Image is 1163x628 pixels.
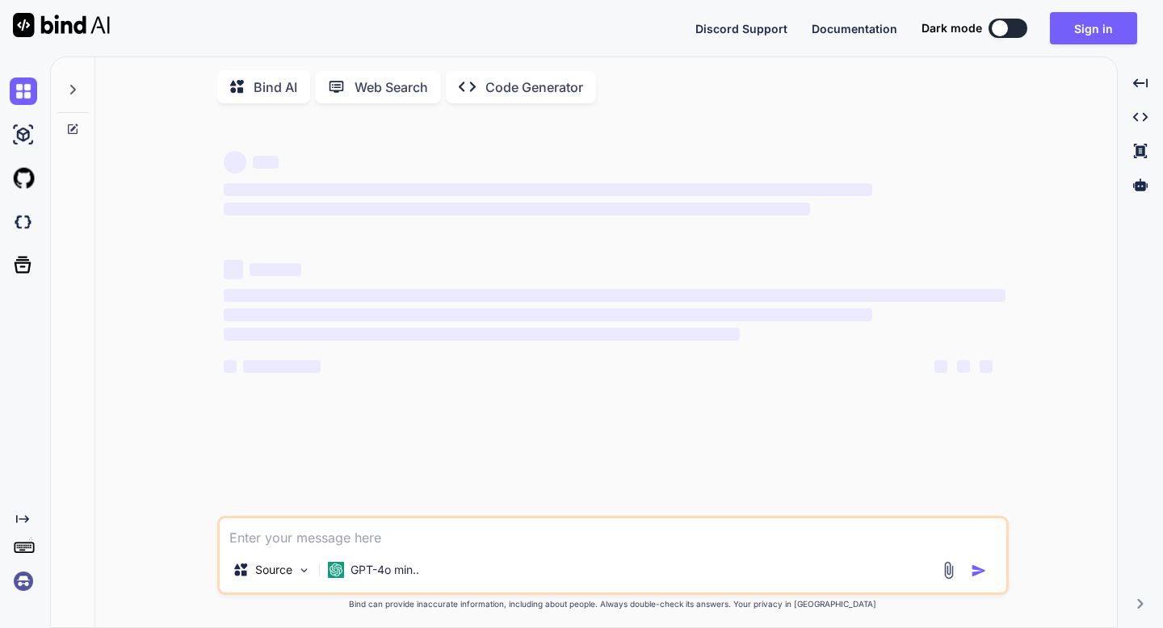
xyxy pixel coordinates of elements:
img: ai-studio [10,121,37,149]
img: signin [10,567,37,595]
span: ‌ [224,151,246,174]
img: chat [10,77,37,105]
span: ‌ [224,328,740,341]
span: ‌ [224,260,243,279]
span: ‌ [980,360,993,373]
img: Pick Models [297,563,311,577]
p: GPT-4o min.. [351,562,419,578]
span: ‌ [224,308,872,321]
span: ‌ [243,360,321,373]
img: GPT-4o mini [328,562,344,578]
span: ‌ [957,360,970,373]
button: Discord Support [695,20,787,37]
span: ‌ [224,203,810,216]
p: Source [255,562,292,578]
span: ‌ [224,289,1006,302]
img: githubLight [10,165,37,192]
span: ‌ [224,360,237,373]
span: ‌ [224,183,872,196]
button: Documentation [812,20,897,37]
span: ‌ [934,360,947,373]
button: Sign in [1050,12,1137,44]
img: attachment [939,561,958,580]
span: Discord Support [695,22,787,36]
p: Bind AI [254,77,297,97]
img: icon [971,563,987,579]
p: Bind can provide inaccurate information, including about people. Always double-check its answers.... [217,598,1009,610]
p: Code Generator [485,77,583,97]
img: darkCloudIdeIcon [10,208,37,236]
span: ‌ [253,156,279,169]
span: ‌ [250,263,301,276]
img: Bind AI [13,13,110,37]
span: Dark mode [922,20,982,36]
span: Documentation [812,22,897,36]
p: Web Search [355,77,428,97]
